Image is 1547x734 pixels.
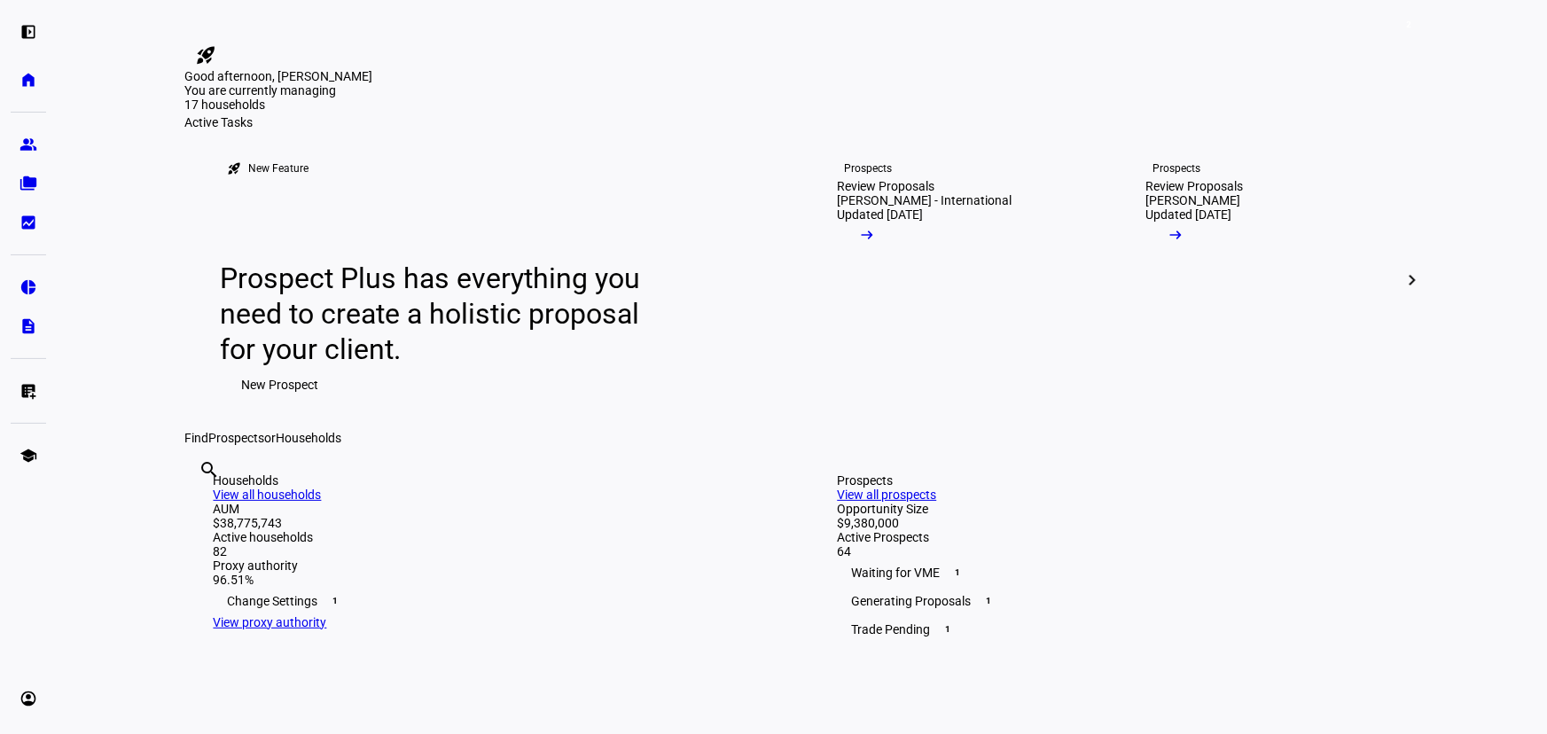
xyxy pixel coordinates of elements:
eth-mat-symbol: list_alt_add [20,382,37,400]
eth-mat-symbol: left_panel_open [20,23,37,41]
div: 82 [214,544,767,558]
div: Prospects [845,161,893,176]
mat-icon: chevron_right [1402,269,1423,291]
eth-mat-symbol: description [20,317,37,335]
div: Generating Proposals [838,587,1391,615]
span: Households [277,431,342,445]
mat-icon: rocket_launch [196,44,217,66]
div: Active households [214,530,767,544]
div: Prospects [838,473,1391,488]
div: Waiting for VME [838,558,1391,587]
mat-icon: arrow_right_alt [859,226,877,244]
span: 2 [1402,18,1417,32]
div: Change Settings [214,587,767,615]
div: Active Tasks [185,115,1419,129]
mat-icon: rocket_launch [228,161,242,176]
div: Prospects [1153,161,1201,176]
div: [PERSON_NAME] [1146,193,1241,207]
div: 17 households [185,98,363,115]
div: Active Prospects [838,530,1391,544]
eth-mat-symbol: group [20,136,37,153]
div: Proxy authority [214,558,767,573]
div: Opportunity Size [838,502,1391,516]
span: 1 [329,594,343,608]
button: New Prospect [221,367,340,402]
div: Prospect Plus has everything you need to create a holistic proposal for your client. [221,261,658,367]
div: Trade Pending [838,615,1391,644]
span: 1 [982,594,996,608]
div: Updated [DATE] [1146,207,1232,222]
div: Good afternoon, [PERSON_NAME] [185,69,1419,83]
a: group [11,127,46,162]
a: home [11,62,46,98]
a: folder_copy [11,166,46,201]
a: pie_chart [11,269,46,305]
span: You are currently managing [185,83,337,98]
input: Enter name of prospect or household [199,483,203,504]
span: New Prospect [242,367,319,402]
div: New Feature [249,161,309,176]
span: Prospects [209,431,265,445]
div: Find or [185,431,1419,445]
eth-mat-symbol: bid_landscape [20,214,37,231]
eth-mat-symbol: pie_chart [20,278,37,296]
div: $9,380,000 [838,516,1391,530]
div: 96.51% [214,573,767,587]
div: Households [214,473,767,488]
eth-mat-symbol: school [20,447,37,465]
div: [PERSON_NAME] - International [838,193,1012,207]
div: 64 [838,544,1391,558]
a: View proxy authority [214,615,327,629]
mat-icon: arrow_right_alt [1168,226,1185,244]
eth-mat-symbol: account_circle [20,690,37,707]
eth-mat-symbol: folder_copy [20,175,37,192]
a: View all households [214,488,322,502]
div: AUM [214,502,767,516]
span: 1 [951,566,965,580]
a: ProspectsReview Proposals[PERSON_NAME]Updated [DATE] [1118,129,1412,431]
div: Review Proposals [1146,179,1244,193]
div: $38,775,743 [214,516,767,530]
a: bid_landscape [11,205,46,240]
a: View all prospects [838,488,937,502]
span: 1 [941,622,956,636]
a: description [11,308,46,344]
mat-icon: search [199,459,221,480]
div: Review Proposals [838,179,935,193]
div: Updated [DATE] [838,207,924,222]
eth-mat-symbol: home [20,71,37,89]
a: ProspectsReview Proposals[PERSON_NAME] - InternationalUpdated [DATE] [809,129,1104,431]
